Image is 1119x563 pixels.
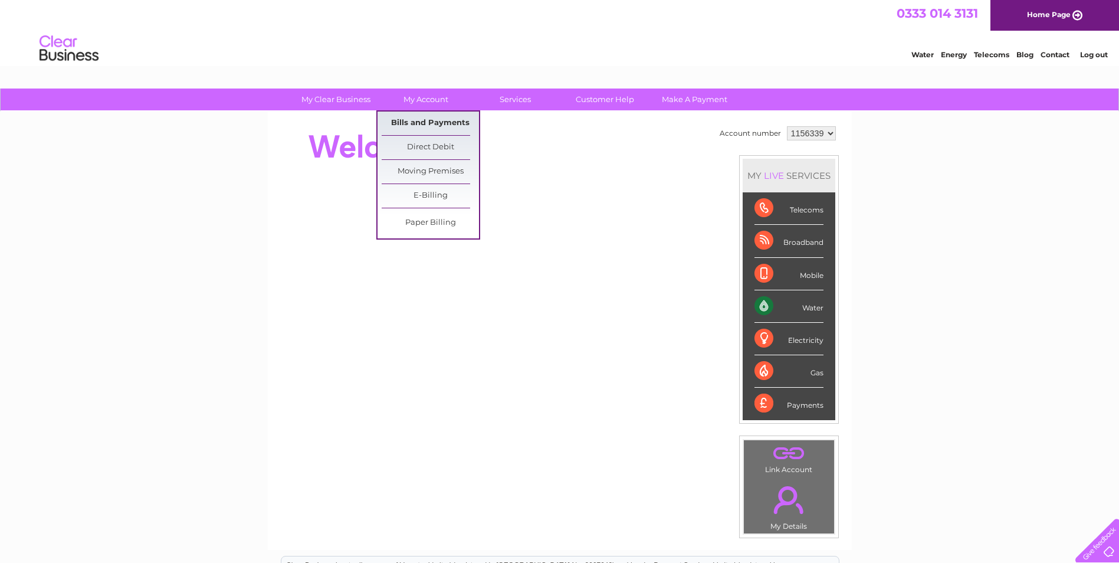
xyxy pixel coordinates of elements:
[39,31,99,67] img: logo.png
[281,6,839,57] div: Clear Business is a trading name of Verastar Limited (registered in [GEOGRAPHIC_DATA] No. 3667643...
[974,50,1009,59] a: Telecoms
[754,225,823,257] div: Broadband
[754,355,823,388] div: Gas
[897,6,978,21] a: 0333 014 3131
[743,440,835,477] td: Link Account
[941,50,967,59] a: Energy
[717,123,784,143] td: Account number
[382,136,479,159] a: Direct Debit
[1016,50,1033,59] a: Blog
[287,89,385,110] a: My Clear Business
[467,89,564,110] a: Services
[382,160,479,184] a: Moving Premises
[382,211,479,235] a: Paper Billing
[747,479,831,521] a: .
[754,323,823,355] div: Electricity
[754,290,823,323] div: Water
[754,258,823,290] div: Mobile
[646,89,743,110] a: Make A Payment
[1041,50,1069,59] a: Contact
[762,170,786,181] div: LIVE
[754,192,823,225] div: Telecoms
[556,89,654,110] a: Customer Help
[382,184,479,208] a: E-Billing
[1080,50,1108,59] a: Log out
[911,50,934,59] a: Water
[382,112,479,135] a: Bills and Payments
[743,159,835,192] div: MY SERVICES
[743,476,835,534] td: My Details
[754,388,823,420] div: Payments
[747,443,831,464] a: .
[377,89,474,110] a: My Account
